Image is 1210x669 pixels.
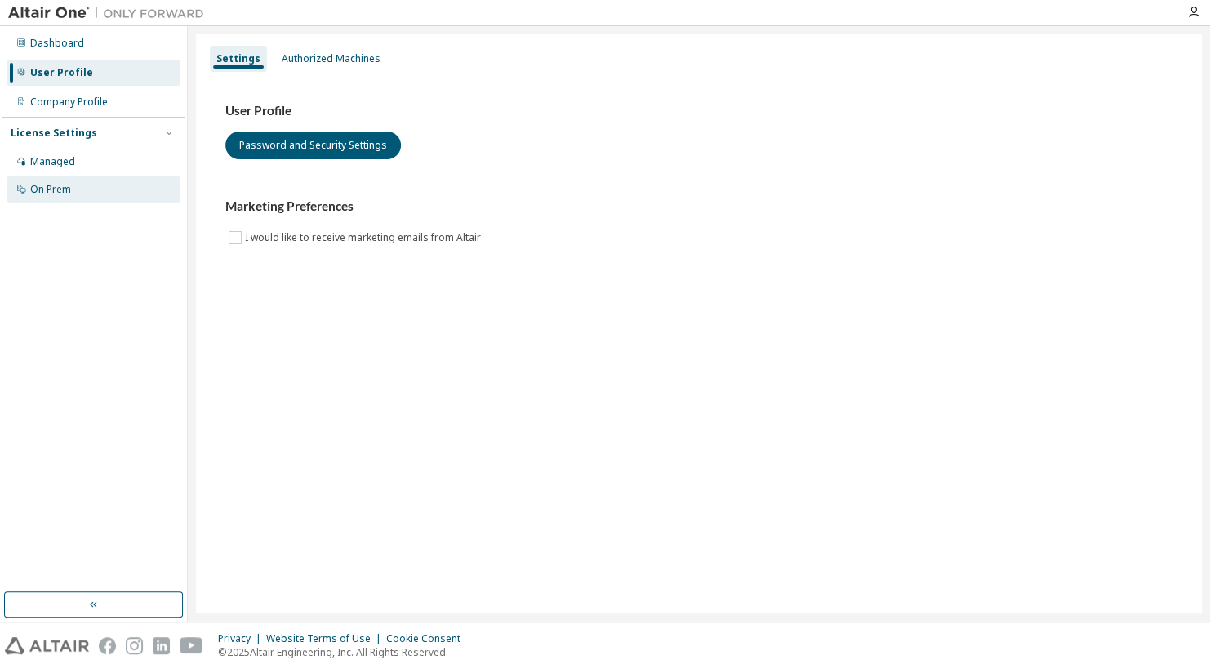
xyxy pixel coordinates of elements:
[153,637,170,654] img: linkedin.svg
[11,127,97,140] div: License Settings
[8,5,212,21] img: Altair One
[30,96,108,109] div: Company Profile
[5,637,89,654] img: altair_logo.svg
[266,632,386,645] div: Website Terms of Use
[225,132,401,159] button: Password and Security Settings
[99,637,116,654] img: facebook.svg
[30,66,93,79] div: User Profile
[225,103,1172,119] h3: User Profile
[386,632,470,645] div: Cookie Consent
[282,52,380,65] div: Authorized Machines
[216,52,260,65] div: Settings
[30,155,75,168] div: Managed
[30,37,84,50] div: Dashboard
[180,637,203,654] img: youtube.svg
[218,632,266,645] div: Privacy
[245,228,484,248] label: I would like to receive marketing emails from Altair
[126,637,143,654] img: instagram.svg
[225,198,1172,215] h3: Marketing Preferences
[218,645,470,659] p: © 2025 Altair Engineering, Inc. All Rights Reserved.
[30,183,71,196] div: On Prem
